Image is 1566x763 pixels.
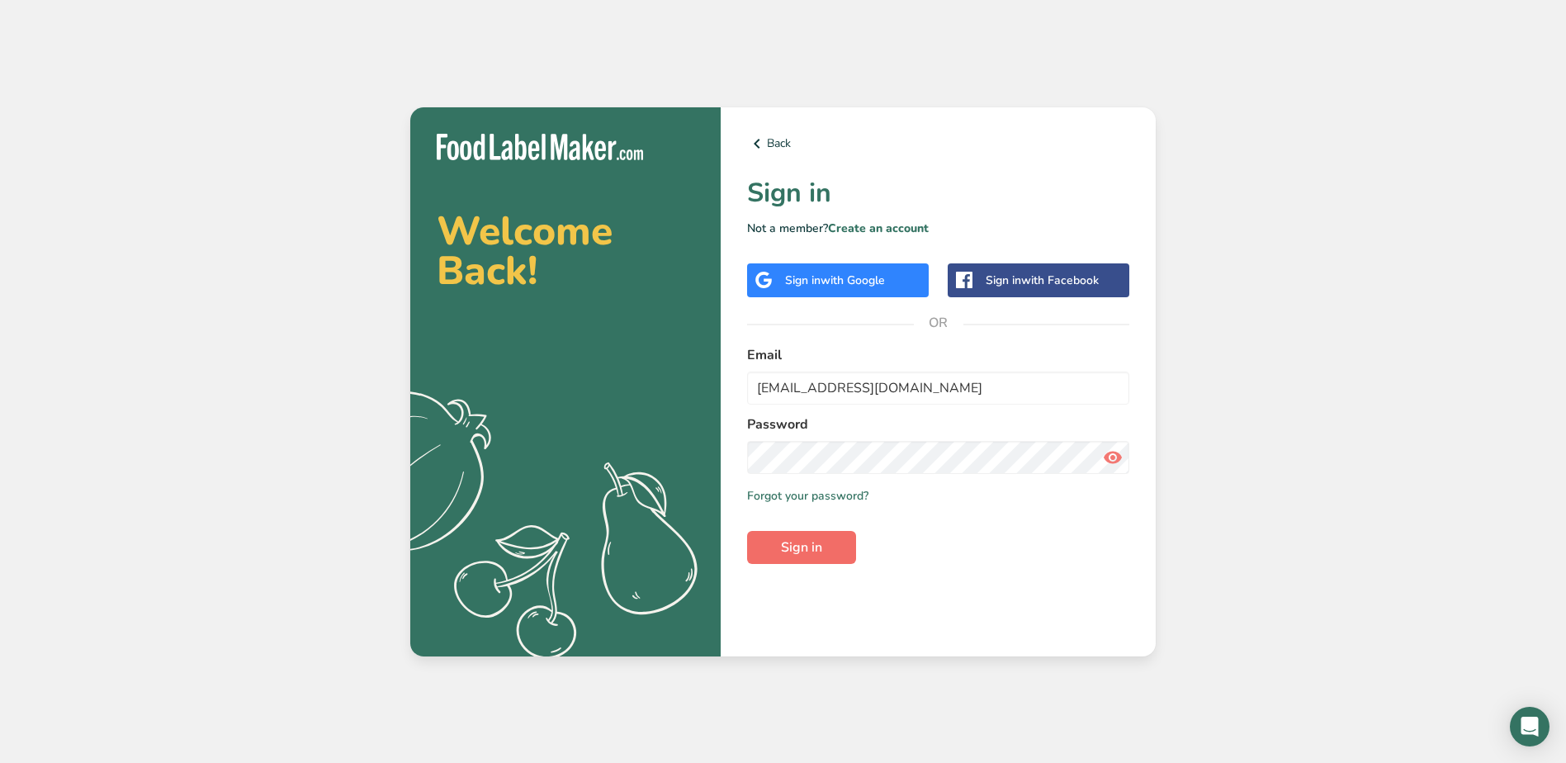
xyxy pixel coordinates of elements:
[821,272,885,288] span: with Google
[1510,707,1549,746] div: Open Intercom Messenger
[747,345,1129,365] label: Email
[747,487,868,505] a: Forgot your password?
[1021,272,1099,288] span: with Facebook
[747,220,1129,237] p: Not a member?
[747,372,1129,405] input: Enter Your Email
[781,538,822,557] span: Sign in
[914,298,963,348] span: OR
[437,211,694,291] h2: Welcome Back!
[747,134,1129,154] a: Back
[747,173,1129,213] h1: Sign in
[986,272,1099,289] div: Sign in
[437,134,643,161] img: Food Label Maker
[785,272,885,289] div: Sign in
[828,220,929,236] a: Create an account
[747,531,856,564] button: Sign in
[747,415,1129,434] label: Password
